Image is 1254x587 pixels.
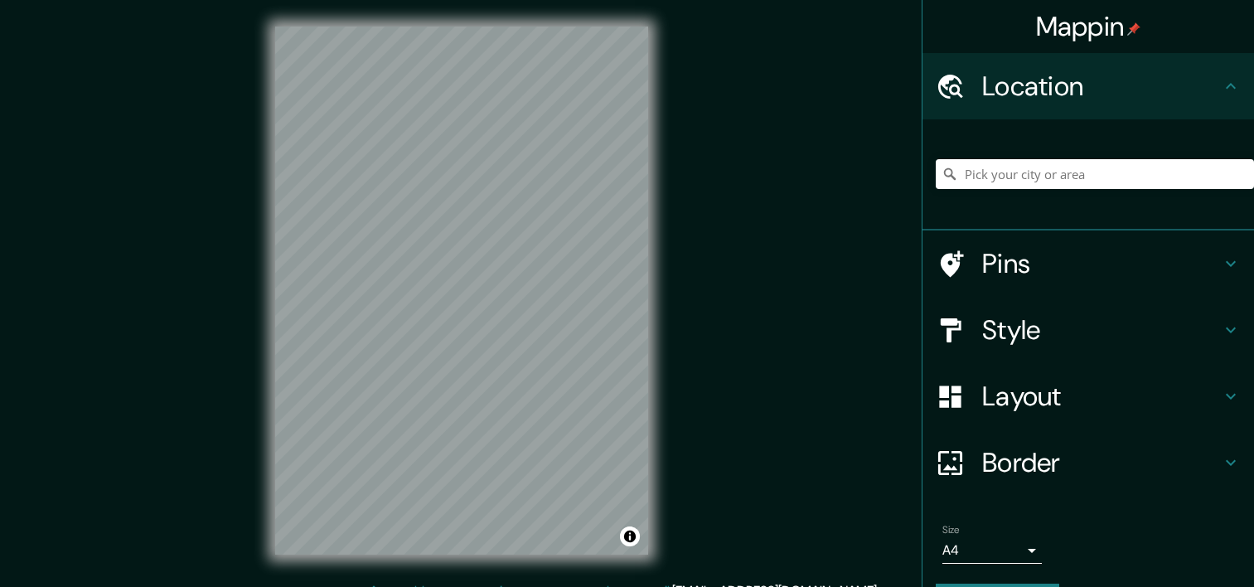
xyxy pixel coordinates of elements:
h4: Layout [982,380,1221,413]
canvas: Map [275,27,648,555]
h4: Border [982,446,1221,479]
label: Size [942,523,960,537]
div: Border [922,429,1254,496]
div: Layout [922,363,1254,429]
h4: Style [982,313,1221,347]
div: Style [922,297,1254,363]
div: Pins [922,230,1254,297]
h4: Location [982,70,1221,103]
h4: Pins [982,247,1221,280]
button: Toggle attribution [620,526,640,546]
input: Pick your city or area [936,159,1254,189]
div: A4 [942,537,1042,564]
img: pin-icon.png [1127,22,1140,36]
h4: Mappin [1036,10,1141,43]
div: Location [922,53,1254,119]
